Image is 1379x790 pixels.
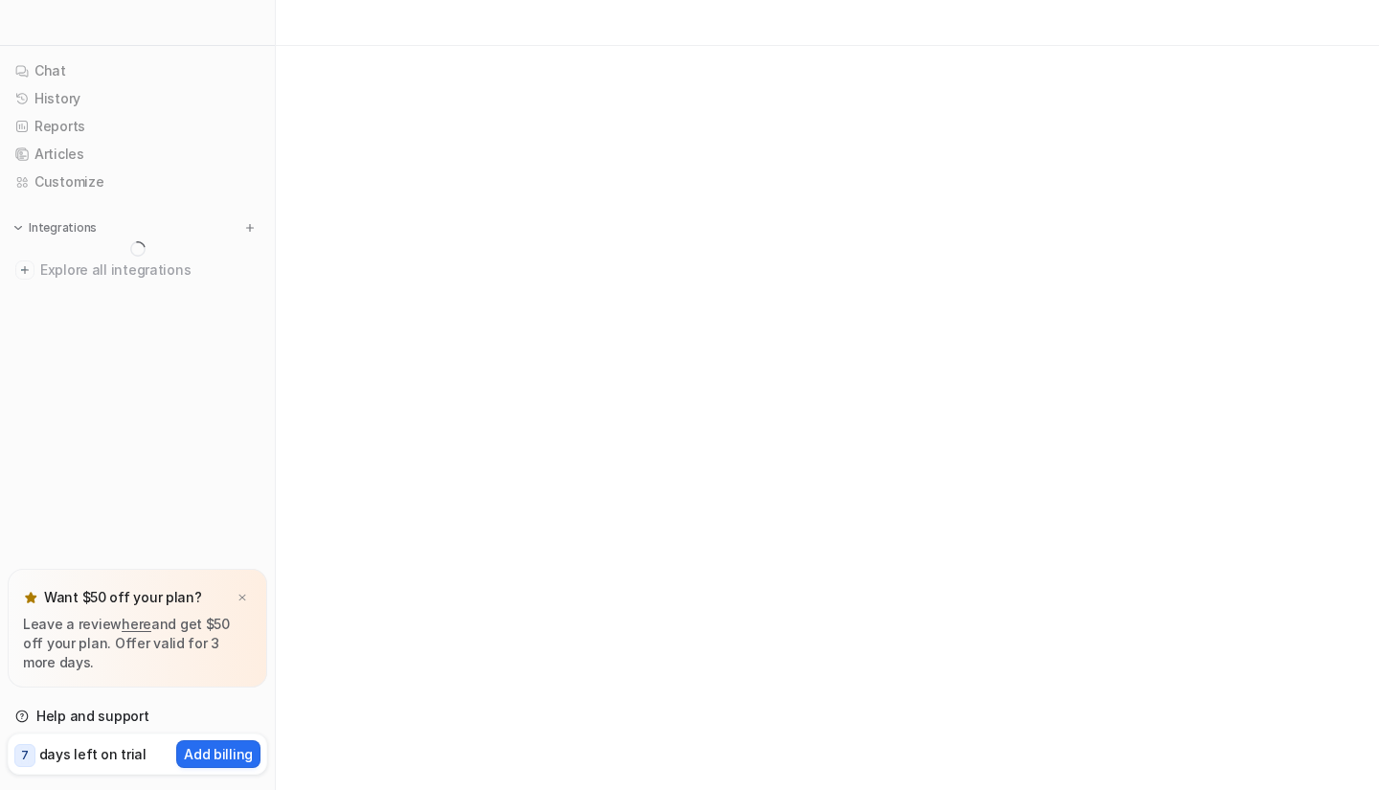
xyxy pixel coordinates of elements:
[23,590,38,605] img: star
[243,221,257,235] img: menu_add.svg
[8,169,267,195] a: Customize
[176,740,260,768] button: Add billing
[237,592,248,604] img: x
[8,703,267,730] a: Help and support
[39,744,147,764] p: days left on trial
[8,218,102,237] button: Integrations
[11,221,25,235] img: expand menu
[8,85,267,112] a: History
[21,747,29,764] p: 7
[23,615,252,672] p: Leave a review and get $50 off your plan. Offer valid for 3 more days.
[8,113,267,140] a: Reports
[122,616,151,632] a: here
[184,744,253,764] p: Add billing
[40,255,260,285] span: Explore all integrations
[44,588,202,607] p: Want $50 off your plan?
[8,57,267,84] a: Chat
[29,220,97,236] p: Integrations
[15,260,34,280] img: explore all integrations
[8,257,267,283] a: Explore all integrations
[8,141,267,168] a: Articles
